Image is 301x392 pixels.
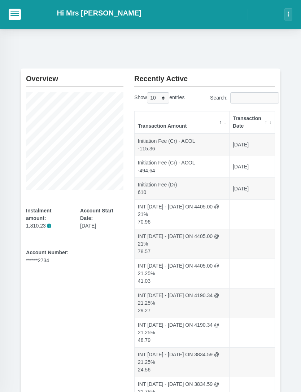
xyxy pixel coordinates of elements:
[135,199,230,229] td: INT [DATE] - [DATE] ON 4405.00 @ 21% 70.96
[26,69,123,83] h2: Overview
[47,224,52,228] span: i
[26,208,51,221] b: Instalment amount:
[230,92,279,103] input: Search:
[210,92,275,103] label: Search:
[135,156,230,178] td: Initiation Fee (Cr) - ACOL -494.64
[135,134,230,156] td: Initiation Fee (Cr) - ACOL -115.36
[57,9,141,17] h2: Hi Mrs [PERSON_NAME]
[230,134,275,156] td: [DATE]
[135,318,230,347] td: INT [DATE] - [DATE] ON 4190.34 @ 21.25% 48.79
[80,207,123,230] div: [DATE]
[26,250,69,255] b: Account Number:
[135,111,230,134] th: Transaction Amount: activate to sort column descending
[147,92,169,103] select: Showentries
[135,347,230,377] td: INT [DATE] - [DATE] ON 3834.59 @ 21.25% 24.56
[26,222,69,230] p: 1,810.23
[135,259,230,288] td: INT [DATE] - [DATE] ON 4405.00 @ 21.25% 41.03
[230,177,275,199] td: [DATE]
[230,156,275,178] td: [DATE]
[135,229,230,259] td: INT [DATE] - [DATE] ON 4405.00 @ 21% 78.57
[135,177,230,199] td: Initiation Fee (Dr) 610
[134,69,275,83] h2: Recently Active
[134,92,184,103] label: Show entries
[80,208,113,221] b: Account Start Date:
[135,288,230,318] td: INT [DATE] - [DATE] ON 4190.34 @ 21.25% 29.27
[230,111,275,134] th: Transaction Date: activate to sort column ascending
